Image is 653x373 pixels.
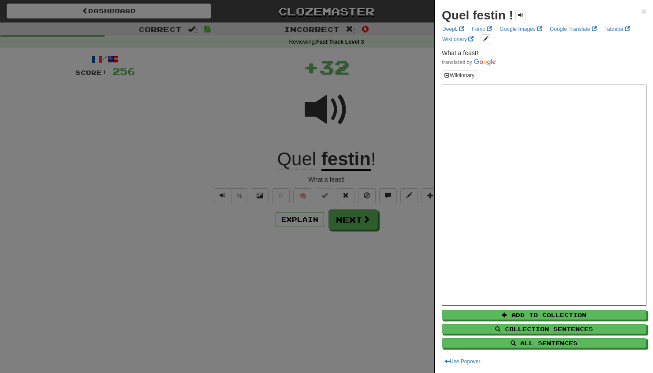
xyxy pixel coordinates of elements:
button: All Sentences [442,338,646,348]
img: Color short [442,59,496,66]
span: × [641,6,646,16]
button: Close [641,7,646,16]
a: Google Images [497,24,545,34]
button: Add to Collection [442,310,646,320]
button: Wiktionary [442,71,477,80]
a: DeepL [440,24,467,34]
a: Forvo [469,24,495,34]
button: Use Popover [442,357,483,366]
span: What a feast! [442,49,478,56]
button: edit links [481,34,491,44]
strong: Quel festin ! [442,8,513,22]
a: Google Translate [547,24,600,34]
button: Collection Sentences [442,324,646,334]
a: Tatoeba [602,24,633,34]
a: Wiktionary [440,34,476,44]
